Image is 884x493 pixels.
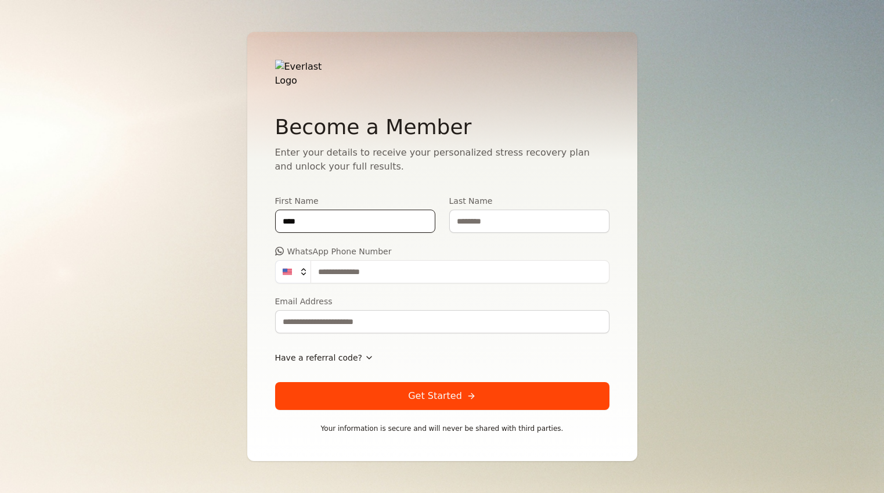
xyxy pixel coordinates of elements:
[275,424,609,433] p: Your information is secure and will never be shared with third parties.
[275,116,609,139] h2: Become a Member
[275,197,435,205] label: First Name
[275,60,339,88] img: Everlast Logo
[275,247,609,256] label: WhatsApp Phone Number
[408,389,476,403] div: Get Started
[275,347,374,368] button: Have a referral code?
[275,352,362,364] span: Have a referral code?
[275,382,609,410] button: Get Started
[275,146,609,174] p: Enter your details to receive your personalized stress recovery plan and unlock your full results.
[275,297,609,305] label: Email Address
[449,197,609,205] label: Last Name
